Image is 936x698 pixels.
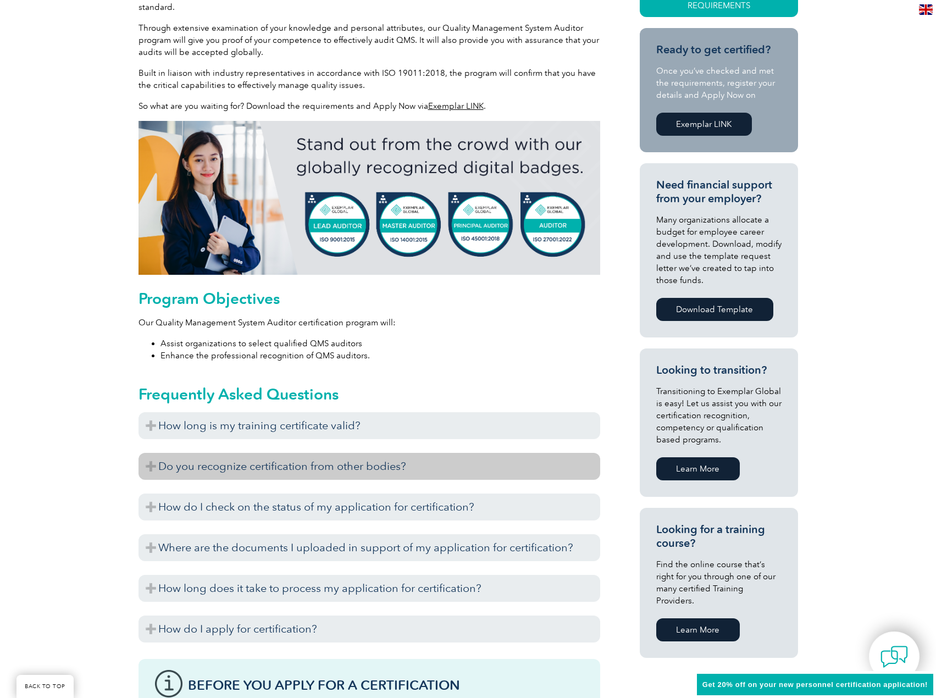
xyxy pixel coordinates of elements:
[188,678,584,692] h3: Before You Apply For a Certification
[139,22,600,58] p: Through extensive examination of your knowledge and personal attributes, our Quality Management S...
[656,363,782,377] h3: Looking to transition?
[160,350,600,362] li: Enhance the professional recognition of QMS auditors.
[656,457,740,480] a: Learn More
[702,680,928,689] span: Get 20% off on your new personnel certification application!
[139,100,600,112] p: So what are you waiting for? Download the requirements and Apply Now via .
[880,643,908,671] img: contact-chat.png
[656,65,782,101] p: Once you’ve checked and met the requirements, register your details and Apply Now on
[919,4,933,15] img: en
[139,317,600,329] p: Our Quality Management System Auditor certification program will:
[656,43,782,57] h3: Ready to get certified?
[139,67,600,91] p: Built in liaison with industry representatives in accordance with ISO 19011:2018, the program wil...
[139,385,600,403] h2: Frequently Asked Questions
[656,385,782,446] p: Transitioning to Exemplar Global is easy! Let us assist you with our certification recognition, c...
[139,412,600,439] h3: How long is my training certificate valid?
[656,113,752,136] a: Exemplar LINK
[139,575,600,602] h3: How long does it take to process my application for certification?
[656,214,782,286] p: Many organizations allocate a budget for employee career development. Download, modify and use th...
[16,675,74,698] a: BACK TO TOP
[656,178,782,206] h3: Need financial support from your employer?
[428,101,484,111] a: Exemplar LINK
[139,616,600,642] h3: How do I apply for certification?
[656,298,773,321] a: Download Template
[139,290,600,307] h2: Program Objectives
[139,121,600,275] img: badges
[656,618,740,641] a: Learn More
[139,534,600,561] h3: Where are the documents I uploaded in support of my application for certification?
[656,558,782,607] p: Find the online course that’s right for you through one of our many certified Training Providers.
[656,523,782,550] h3: Looking for a training course?
[139,494,600,520] h3: How do I check on the status of my application for certification?
[160,337,600,350] li: Assist organizations to select qualified QMS auditors
[139,453,600,480] h3: Do you recognize certification from other bodies?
